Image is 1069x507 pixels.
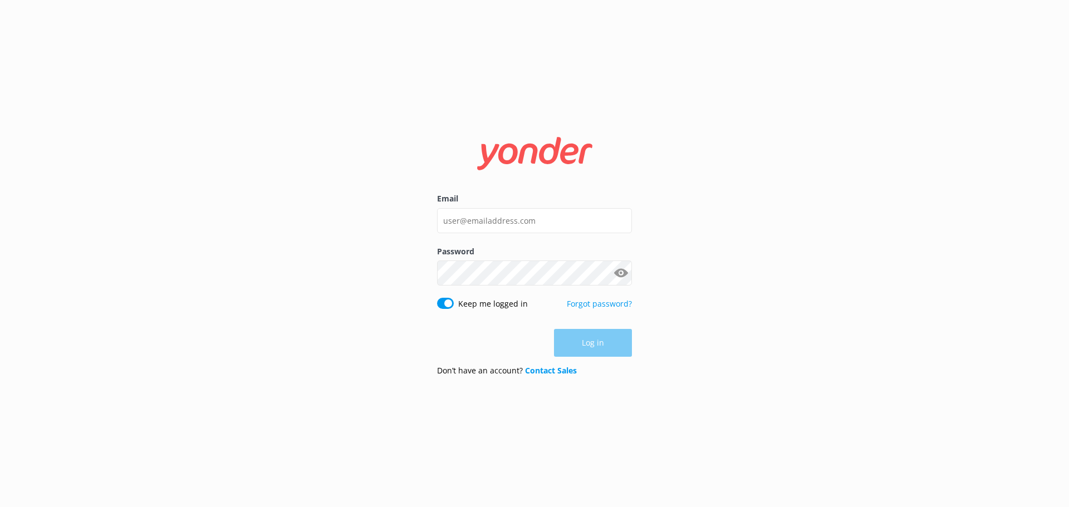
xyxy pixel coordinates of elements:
[525,365,577,376] a: Contact Sales
[437,365,577,377] p: Don’t have an account?
[458,298,528,310] label: Keep me logged in
[437,193,632,205] label: Email
[610,262,632,284] button: Show password
[437,245,632,258] label: Password
[567,298,632,309] a: Forgot password?
[437,208,632,233] input: user@emailaddress.com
